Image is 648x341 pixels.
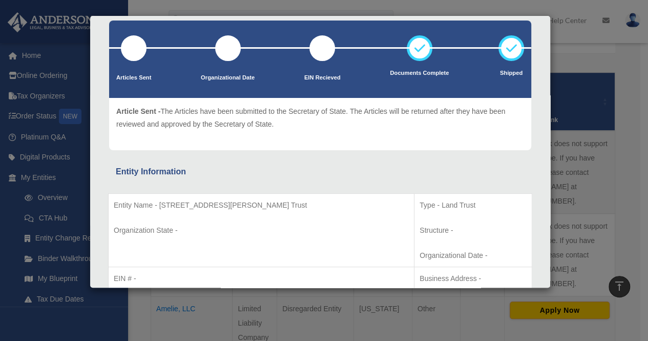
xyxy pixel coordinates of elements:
[420,249,527,262] p: Organizational Date -
[420,224,527,237] p: Structure -
[420,272,527,285] p: Business Address -
[304,73,341,83] p: EIN Recieved
[114,199,409,212] p: Entity Name - [STREET_ADDRESS][PERSON_NAME] Trust
[116,105,524,130] p: The Articles have been submitted to the Secretary of State. The Articles will be returned after t...
[201,73,255,83] p: Organizational Date
[114,272,409,285] p: EIN # -
[116,73,151,83] p: Articles Sent
[420,199,527,212] p: Type - Land Trust
[390,68,449,78] p: Documents Complete
[116,107,160,115] span: Article Sent -
[116,165,525,179] div: Entity Information
[498,68,524,78] p: Shipped
[114,224,409,237] p: Organization State -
